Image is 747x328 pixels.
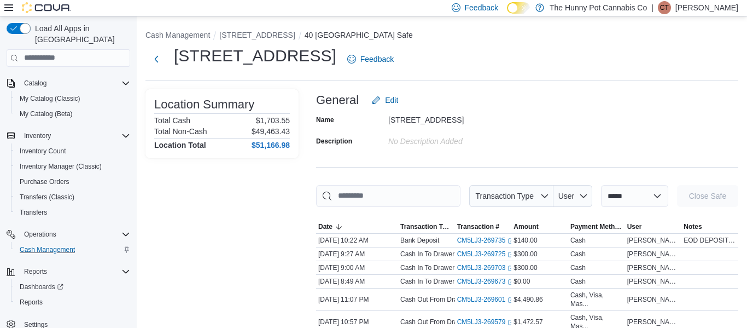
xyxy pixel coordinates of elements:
span: Transaction Type [475,192,534,200]
span: Edit [385,95,398,106]
a: My Catalog (Classic) [15,92,85,105]
button: User [625,220,682,233]
p: | [651,1,653,14]
span: Notes [684,222,702,231]
span: Transfers (Classic) [20,193,74,202]
p: Cash Out From Drawer (Drawer 1) [400,318,501,326]
button: Transfers (Classic) [11,189,135,205]
span: Dashboards [20,283,63,291]
button: My Catalog (Beta) [11,106,135,122]
button: Date [316,220,398,233]
span: [PERSON_NAME] [627,318,680,326]
span: Feedback [465,2,498,13]
a: Transfers [15,206,51,219]
span: My Catalog (Classic) [15,92,130,105]
span: My Catalog (Beta) [15,107,130,120]
button: User [553,185,592,207]
button: Inventory [2,128,135,143]
a: Purchase Orders [15,175,74,188]
button: Inventory [20,129,55,142]
span: Operations [24,230,56,239]
a: Dashboards [15,280,68,294]
button: Next [145,48,167,70]
span: Transfers (Classic) [15,191,130,204]
button: Reports [11,295,135,310]
input: This is a search bar. As you type, the results lower in the page will automatically filter. [316,185,460,207]
a: Dashboards [11,279,135,295]
div: [DATE] 11:07 PM [316,293,398,306]
div: [DATE] 10:22 AM [316,234,398,247]
a: Feedback [343,48,398,70]
button: Transaction Type [398,220,455,233]
button: [STREET_ADDRESS] [219,31,295,39]
span: Transaction # [457,222,499,231]
svg: External link [507,279,514,285]
nav: An example of EuiBreadcrumbs [145,30,738,43]
span: Dashboards [15,280,130,294]
label: Description [316,137,352,146]
span: $300.00 [513,250,537,258]
span: Reports [15,296,130,309]
div: Cash [570,277,586,286]
span: Inventory Count [20,147,66,156]
div: Crystal Toth-Derry [658,1,671,14]
label: Name [316,116,334,124]
p: Cash In To Drawer (Drawer 2) [400,277,487,286]
span: Inventory [24,131,51,140]
span: Inventory Manager (Classic) [20,162,102,171]
span: $4,490.86 [513,295,542,304]
input: Dark Mode [507,2,530,14]
h4: Location Total [154,141,206,149]
svg: External link [507,265,514,272]
button: Close Safe [677,185,738,207]
a: Inventory Manager (Classic) [15,160,106,173]
button: Transaction Type [469,185,553,207]
span: Inventory Count [15,145,130,158]
p: Cash In To Drawer (Drawer 3) [400,263,487,272]
span: Reports [20,298,43,307]
span: Purchase Orders [15,175,130,188]
span: $300.00 [513,263,537,272]
span: Amount [513,222,538,231]
svg: External link [507,297,514,303]
svg: External link [507,251,514,258]
h6: Total Cash [154,116,190,125]
span: My Catalog (Beta) [20,110,73,118]
h3: Location Summary [154,98,254,111]
svg: External link [507,238,514,244]
span: [PERSON_NAME] [627,263,680,272]
button: Catalog [2,76,135,91]
span: Inventory [20,129,130,142]
p: Bank Deposit [400,236,439,245]
span: Operations [20,228,130,241]
button: Notes [681,220,738,233]
span: Close Safe [689,191,726,202]
button: Inventory Count [11,143,135,159]
span: Cash Management [20,245,75,254]
div: [DATE] 8:49 AM [316,275,398,288]
button: Amount [511,220,568,233]
span: [PERSON_NAME] [627,236,680,245]
h1: [STREET_ADDRESS] [174,45,336,67]
p: [PERSON_NAME] [675,1,738,14]
a: Transfers (Classic) [15,191,79,204]
span: Inventory Manager (Classic) [15,160,130,173]
p: Cash In To Drawer (Drawer 1) [400,250,487,258]
span: EOD DEPOSIT [DATE] 1 x $50 3 x $20 2 x $10 2 x $5 [684,236,736,245]
button: Operations [2,227,135,242]
a: Inventory Count [15,145,71,158]
h3: General [316,94,359,107]
a: CM5LJ3-269673External link [457,277,515,286]
a: CM5LJ3-269703External link [457,263,515,272]
span: [PERSON_NAME] [627,295,680,304]
span: Reports [24,267,47,276]
h6: Total Non-Cash [154,127,207,136]
span: $1,472.57 [513,318,542,326]
p: $1,703.55 [256,116,290,125]
button: Cash Management [145,31,210,39]
img: Cova [22,2,71,13]
div: [DATE] 9:27 AM [316,248,398,261]
div: Cash [570,250,586,258]
span: Date [318,222,332,231]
